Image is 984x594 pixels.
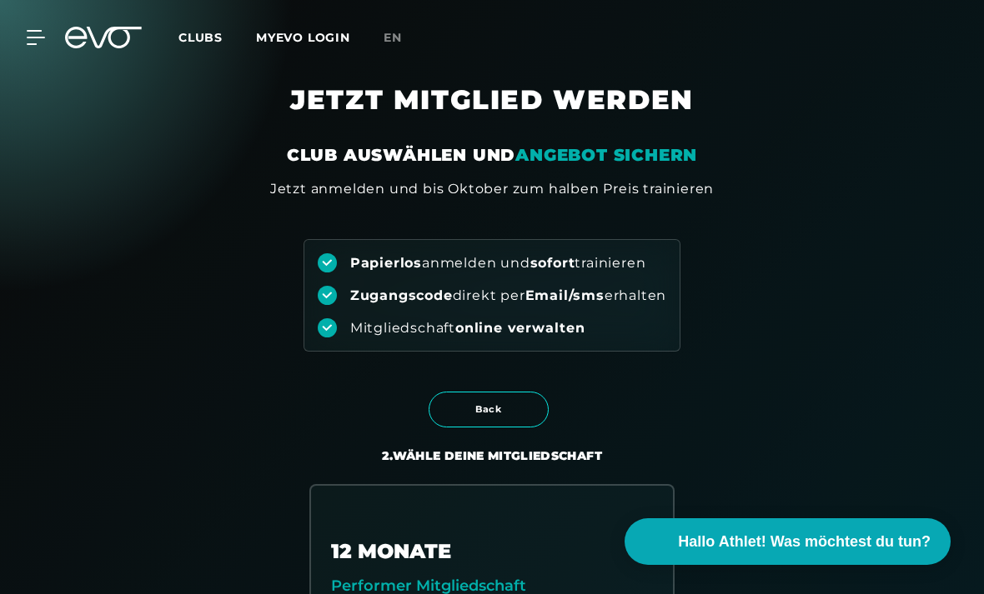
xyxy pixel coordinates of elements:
a: Clubs [178,29,256,45]
strong: Papierlos [350,255,422,271]
strong: Email/sms [525,287,605,303]
h1: JETZT MITGLIED WERDEN [108,83,876,143]
div: 2. Wähle deine Mitgliedschaft [382,447,602,464]
span: Hallo Athlet! Was möchtest du tun? [678,531,931,553]
div: Jetzt anmelden und bis Oktober zum halben Preis trainieren [270,179,714,199]
div: anmelden und trainieren [350,254,646,272]
div: CLUB AUSWÄHLEN UND [287,143,697,167]
em: ANGEBOT SICHERN [515,145,697,165]
strong: sofort [530,255,575,271]
a: MYEVO LOGIN [256,30,350,45]
a: en [384,28,422,47]
div: direkt per erhalten [350,287,666,305]
a: Back [429,392,555,408]
div: Mitgliedschaft [350,319,585,337]
span: Back [444,402,533,417]
span: Clubs [178,30,223,45]
strong: online verwalten [455,320,585,336]
span: en [384,30,402,45]
strong: Zugangscode [350,287,453,303]
button: Hallo Athlet! Was möchtest du tun? [625,518,951,565]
